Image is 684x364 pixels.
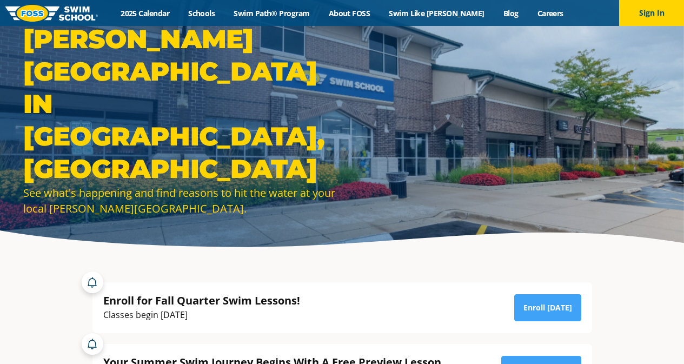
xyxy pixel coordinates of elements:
h1: [PERSON_NAME][GEOGRAPHIC_DATA] in [GEOGRAPHIC_DATA], [GEOGRAPHIC_DATA] [23,23,337,185]
div: Enroll for Fall Quarter Swim Lessons! [103,293,300,308]
a: Swim Like [PERSON_NAME] [380,8,494,18]
a: About FOSS [319,8,380,18]
div: Classes begin [DATE] [103,308,300,322]
a: Schools [179,8,224,18]
div: See what's happening and find reasons to hit the water at your local [PERSON_NAME][GEOGRAPHIC_DATA]. [23,185,337,216]
a: Swim Path® Program [224,8,319,18]
a: Blog [494,8,528,18]
a: Careers [528,8,573,18]
a: Enroll [DATE] [514,294,581,321]
a: 2025 Calendar [111,8,179,18]
img: FOSS Swim School Logo [5,5,98,22]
